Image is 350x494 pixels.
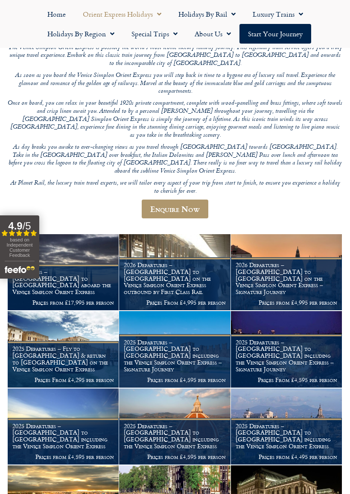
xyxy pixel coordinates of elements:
[124,423,225,450] h1: 2025 Departures – [GEOGRAPHIC_DATA] to [GEOGRAPHIC_DATA] including the Venice Simplon Orient Express
[8,388,119,465] a: 2025 Departures – [GEOGRAPHIC_DATA] to [GEOGRAPHIC_DATA] including the Venice Simplon Orient Expr...
[119,388,230,465] a: 2025 Departures – [GEOGRAPHIC_DATA] to [GEOGRAPHIC_DATA] including the Venice Simplon Orient Expr...
[12,345,114,372] h1: 2025 Departures – Fly to [GEOGRAPHIC_DATA] & return to [GEOGRAPHIC_DATA] on the Venice Simplon Or...
[119,234,230,311] a: 2026 Departures – [GEOGRAPHIC_DATA] to [GEOGRAPHIC_DATA] on the Venice Simplon Orient Express out...
[8,234,119,311] a: Departures – [GEOGRAPHIC_DATA] to [GEOGRAPHIC_DATA] aboard the Venice Simplon Orient Express Pric...
[124,299,225,306] p: Prices From £4,995 per person
[12,423,114,450] h1: 2025 Departures – [GEOGRAPHIC_DATA] to [GEOGRAPHIC_DATA] including the Venice Simplon Orient Express
[4,4,346,44] nav: Menu
[12,453,114,460] p: Prices from £4,595 per person
[142,200,208,218] a: Enquire Now
[244,4,312,24] a: Luxury Trains
[236,453,337,460] p: Prices from £4,495 per person
[124,453,225,460] p: Prices from £4,595 per person
[8,144,342,176] p: As day breaks you awake to ever-changing views as you travel through [GEOGRAPHIC_DATA] towards [G...
[12,299,114,306] p: Prices from £17,995 per person
[231,234,342,311] a: 2026 Departures – [GEOGRAPHIC_DATA] to [GEOGRAPHIC_DATA] on the Venice Simplon Orient Express – S...
[236,262,337,295] h1: 2026 Departures – [GEOGRAPHIC_DATA] to [GEOGRAPHIC_DATA] on the Venice Simplon Orient Express – S...
[39,24,123,44] a: Holidays by Region
[186,24,239,44] a: About Us
[12,268,114,295] h1: Departures – [GEOGRAPHIC_DATA] to [GEOGRAPHIC_DATA] aboard the Venice Simplon Orient Express
[39,4,74,24] a: Home
[123,24,186,44] a: Special Trips
[236,423,337,450] h1: 2025 Departures – [GEOGRAPHIC_DATA] to [GEOGRAPHIC_DATA] including the Venice Simplon Orient Express
[8,311,119,388] a: 2025 Departures – Fly to [GEOGRAPHIC_DATA] & return to [GEOGRAPHIC_DATA] on the Venice Simplon Or...
[239,24,311,44] a: Start your Journey
[236,339,337,373] h1: 2025 Departures – [GEOGRAPHIC_DATA] to [GEOGRAPHIC_DATA] including the Venice Simplon Orient Expr...
[124,376,225,383] p: Prices from £4,595 per person
[12,376,114,383] p: Prices From £4,295 per person
[8,44,342,68] p: The Venice Simplon Orient Express is possibly the world’s most iconic luxury railway journey. Thi...
[231,311,342,388] a: 2025 Departures – [GEOGRAPHIC_DATA] to [GEOGRAPHIC_DATA] including the Venice Simplon Orient Expr...
[119,311,230,388] a: 2025 Departures – [GEOGRAPHIC_DATA] to [GEOGRAPHIC_DATA] including the Venice Simplon Orient Expr...
[231,234,342,310] img: Orient Express Special Venice compressed
[74,4,170,24] a: Orient Express Holidays
[124,262,225,295] h1: 2026 Departures – [GEOGRAPHIC_DATA] to [GEOGRAPHIC_DATA] on the Venice Simplon Orient Express out...
[8,100,342,139] p: Once on board, you can relax in your beautiful 1920s private compartment, complete with wood-pane...
[236,376,337,383] p: Prices From £4,595 per person
[170,4,244,24] a: Holidays by Rail
[8,179,342,195] p: At Planet Rail, the luxury train travel experts, we will tailor every aspect of your trip from st...
[124,339,225,373] h1: 2025 Departures – [GEOGRAPHIC_DATA] to [GEOGRAPHIC_DATA] including the Venice Simplon Orient Expr...
[231,388,342,465] a: 2025 Departures – [GEOGRAPHIC_DATA] to [GEOGRAPHIC_DATA] including the Venice Simplon Orient Expr...
[8,311,119,387] img: venice aboard the Orient Express
[8,72,342,96] p: As soon as you board the Venice Simplon Orient Express you will step back in time to a bygone era...
[236,299,337,306] p: Prices from £4,995 per person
